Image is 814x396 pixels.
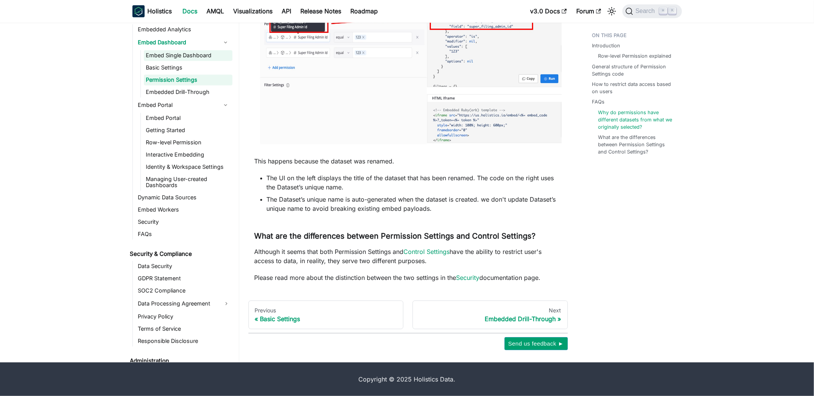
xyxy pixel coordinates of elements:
a: Embed Single Dashboard [144,50,232,61]
a: Dynamic Data Sources [136,192,232,203]
a: How to restrict data access based on users [592,81,677,95]
div: Next [419,307,561,314]
p: Although it seems that both Permission Settings and have the ability to restrict user's access to... [255,247,562,265]
b: Holistics [148,7,172,16]
button: Collapse sidebar category 'Embed Dashboard' [219,37,232,49]
a: Visualizations [229,5,277,18]
a: Interactive Embedding [144,150,232,160]
button: Send us feedback ► [505,337,568,350]
a: Embed Workers [136,205,232,215]
a: PreviousBasic Settings [248,301,404,330]
a: Getting Started [144,125,232,136]
a: Administration [128,356,232,367]
li: The Dataset’s unique name is auto-generated when the dataset is created. we don't update Dataset’... [267,195,562,213]
a: Identity & Workspace Settings [144,162,232,173]
div: Previous [255,307,397,314]
a: Forum [572,5,606,18]
a: Permission Settings [144,75,232,86]
a: Terms of Service [136,324,232,335]
a: Privacy Policy [136,312,232,322]
a: General structure of Permission Settings code [592,63,677,78]
span: Send us feedback ► [508,339,564,349]
div: Basic Settings [255,315,397,323]
a: Row-level Permission explained [598,53,672,60]
li: The UI on the left displays the title of the dataset that has been renamed. The code on the right... [267,173,562,192]
a: Security & Compliance [128,249,232,260]
a: Embed Portal [136,99,219,112]
a: Basic Settings [144,63,232,73]
a: Security [136,217,232,228]
a: Embed Dashboard [136,37,219,49]
span: Search [633,8,659,15]
nav: Docs pages [248,301,568,330]
kbd: K [669,8,676,15]
a: Why do permissions have different datasets from what we originally selected? [598,109,674,131]
a: Managing User-created Dashboards [144,174,232,191]
a: GDPR Statement [136,273,232,284]
h3: What are the differences between Permission Settings and Control Settings? [255,231,562,241]
a: SOC2 Compliance [136,286,232,296]
a: Responsible Disclosure [136,336,232,347]
a: NextEmbedded Drill-Through [413,301,568,330]
a: Data Processing Agreement [136,298,232,310]
a: FAQs [136,229,232,240]
button: Collapse sidebar category 'Embed Portal' [219,99,232,112]
a: Roadmap [346,5,383,18]
a: Control Settings [404,248,450,255]
a: Embedded Drill-Through [144,87,232,98]
a: Docs [178,5,202,18]
button: Switch between dark and light mode (currently light mode) [606,5,618,18]
a: Introduction [592,42,621,50]
a: Security [456,274,480,281]
a: What are the differences between Permission Settings and Control Settings? [598,134,674,156]
p: Please read more about the distinction between the two settings in the documentation page. [255,273,562,282]
a: Data Security [136,261,232,272]
a: AMQL [202,5,229,18]
p: This happens because the dataset was renamed. [255,157,562,166]
a: Release Notes [296,5,346,18]
img: Holistics [132,5,145,18]
div: Copyright © 2025 Holistics Data. [164,375,650,384]
kbd: ⌘ [659,8,667,15]
a: FAQs [592,99,605,106]
div: Embedded Drill-Through [419,315,561,323]
a: Embedded Analytics [136,24,232,35]
a: HolisticsHolistics [132,5,172,18]
a: v3.0 Docs [526,5,572,18]
button: Search (Command+K) [622,5,682,18]
a: Row-level Permission [144,137,232,148]
a: Embed Portal [144,113,232,124]
a: API [277,5,296,18]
